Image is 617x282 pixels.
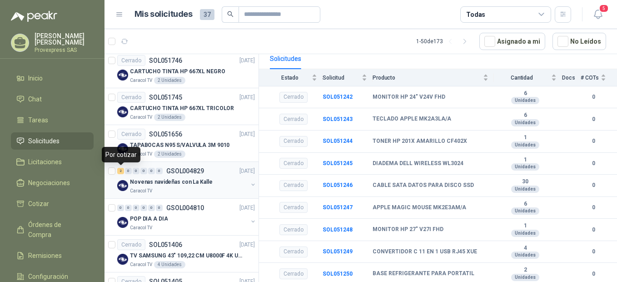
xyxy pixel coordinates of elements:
[279,247,308,257] div: Cerrado
[11,70,94,87] a: Inicio
[148,205,155,211] div: 0
[11,247,94,264] a: Remisiones
[154,261,185,268] div: 4 Unidades
[130,261,152,268] p: Caracol TV
[117,166,257,195] a: 2 0 0 0 0 0 GSOL004829[DATE] Company LogoNovenas navideñas con La KalleCaracol TV
[28,73,43,83] span: Inicio
[125,168,132,174] div: 0
[28,94,42,104] span: Chat
[323,160,353,166] a: SOL051245
[494,222,557,230] b: 1
[466,10,485,20] div: Todas
[479,33,545,50] button: Asignado a mi
[11,11,57,22] img: Logo peakr
[494,69,562,86] th: Cantidad
[239,167,255,176] p: [DATE]
[117,180,128,191] img: Company Logo
[494,201,557,208] b: 6
[279,202,308,213] div: Cerrado
[581,115,606,124] b: 0
[117,106,128,117] img: Company Logo
[130,104,234,113] p: CARTUCHO TINTA HP 667XL TRICOLOR
[511,119,539,126] div: Unidades
[279,92,308,103] div: Cerrado
[117,92,145,103] div: Cerrado
[154,151,185,158] div: 2 Unidades
[28,178,70,188] span: Negociaciones
[323,204,353,211] a: SOL051247
[373,69,494,86] th: Producto
[239,93,255,102] p: [DATE]
[416,34,472,49] div: 1 - 50 de 173
[581,203,606,212] b: 0
[279,136,308,147] div: Cerrado
[149,57,182,64] p: SOL051746
[581,69,617,86] th: # COTs
[130,252,243,260] p: TV SAMSUNG 43" 109,22 CM U8000F 4K UHD
[154,114,185,121] div: 2 Unidades
[373,270,474,277] b: BASE REFRIGERANTE PARA PORTATIL
[581,137,606,146] b: 0
[323,227,353,233] a: SOL051248
[494,134,557,141] b: 1
[511,141,539,149] div: Unidades
[323,75,360,81] span: Solicitud
[581,93,606,101] b: 0
[104,88,259,125] a: CerradoSOL051745[DATE] Company LogoCARTUCHO TINTA HP 667XL TRICOLORCaracol TV2 Unidades
[133,168,139,174] div: 0
[511,186,539,193] div: Unidades
[130,178,212,186] p: Novenas navideñas con La Kalle
[133,205,139,211] div: 0
[125,205,132,211] div: 0
[239,241,255,249] p: [DATE]
[581,75,599,81] span: # COTs
[117,70,128,81] img: Company Logo
[11,132,94,150] a: Solicitudes
[166,205,204,211] p: GSOL004810
[130,187,152,195] p: Caracol TV
[323,271,353,277] b: SOL051250
[590,6,606,23] button: 5
[11,216,94,243] a: Órdenes de Compra
[149,242,182,248] p: SOL051406
[494,245,557,252] b: 4
[279,114,308,125] div: Cerrado
[117,55,145,66] div: Cerrado
[323,138,353,144] a: SOL051244
[373,182,474,189] b: CABLE SATA DATOS PARA DISCO SSD
[104,51,259,88] a: CerradoSOL051746[DATE] Company LogoCARTUCHO TINTA HP 667XL NEGROCaracol TV2 Unidades
[323,182,353,188] b: SOL051246
[28,220,85,240] span: Órdenes de Compra
[117,143,128,154] img: Company Logo
[117,129,145,140] div: Cerrado
[130,151,152,158] p: Caracol TV
[130,114,152,121] p: Caracol TV
[494,112,557,119] b: 6
[239,204,255,212] p: [DATE]
[373,226,443,233] b: MONITOR HP 27" V27I FHD
[130,215,168,223] p: POP DIA A DIA
[130,67,225,76] p: CARTUCHO TINTA HP 667XL NEGRO
[373,94,445,101] b: MONITOR HP 24" V24V FHD
[373,160,463,167] b: DIADEMA DELL WIRELESS WL3024
[494,178,557,186] b: 30
[511,274,539,281] div: Unidades
[323,248,353,255] a: SOL051249
[117,168,124,174] div: 2
[581,181,606,190] b: 0
[511,207,539,215] div: Unidades
[494,75,549,81] span: Cantidad
[102,147,140,162] div: Por cotizar
[323,94,353,100] a: SOL051242
[35,33,94,45] p: [PERSON_NAME] [PERSON_NAME]
[239,130,255,139] p: [DATE]
[270,54,301,64] div: Solicitudes
[130,77,152,84] p: Caracol TV
[11,111,94,129] a: Tareas
[511,230,539,237] div: Unidades
[117,239,145,250] div: Cerrado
